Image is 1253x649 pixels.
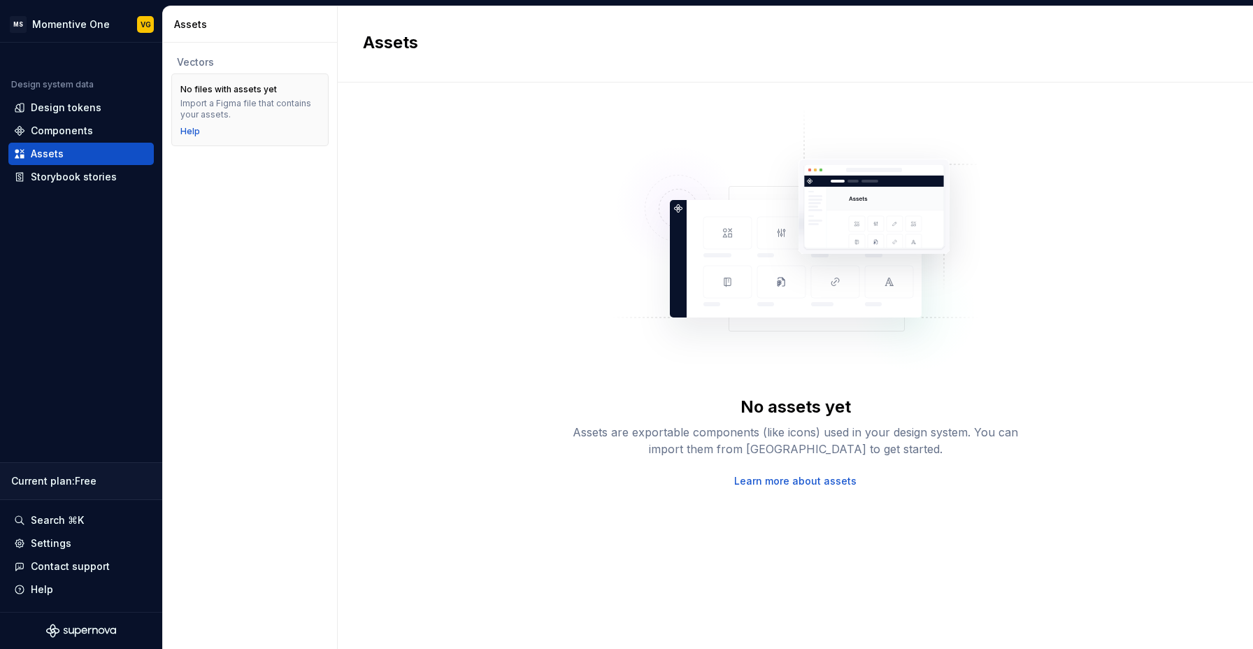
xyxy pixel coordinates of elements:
[180,84,277,95] div: No files with assets yet
[174,17,331,31] div: Assets
[3,9,159,39] button: MSMomentive OneVG
[46,624,116,638] svg: Supernova Logo
[31,124,93,138] div: Components
[363,31,1211,54] h2: Assets
[177,55,323,69] div: Vectors
[31,101,101,115] div: Design tokens
[32,17,110,31] div: Momentive One
[31,559,110,573] div: Contact support
[11,474,151,488] div: Current plan : Free
[8,509,154,532] button: Search ⌘K
[8,166,154,188] a: Storybook stories
[8,532,154,555] a: Settings
[180,126,200,137] a: Help
[31,583,53,597] div: Help
[10,16,27,33] div: MS
[141,19,151,30] div: VG
[8,578,154,601] button: Help
[8,97,154,119] a: Design tokens
[740,396,851,418] div: No assets yet
[31,536,71,550] div: Settings
[11,79,94,90] div: Design system data
[8,120,154,142] a: Components
[572,424,1019,457] div: Assets are exportable components (like icons) used in your design system. You can import them fro...
[734,474,857,488] a: Learn more about assets
[180,98,320,120] div: Import a Figma file that contains your assets.
[31,170,117,184] div: Storybook stories
[31,513,84,527] div: Search ⌘K
[8,555,154,578] button: Contact support
[8,143,154,165] a: Assets
[31,147,64,161] div: Assets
